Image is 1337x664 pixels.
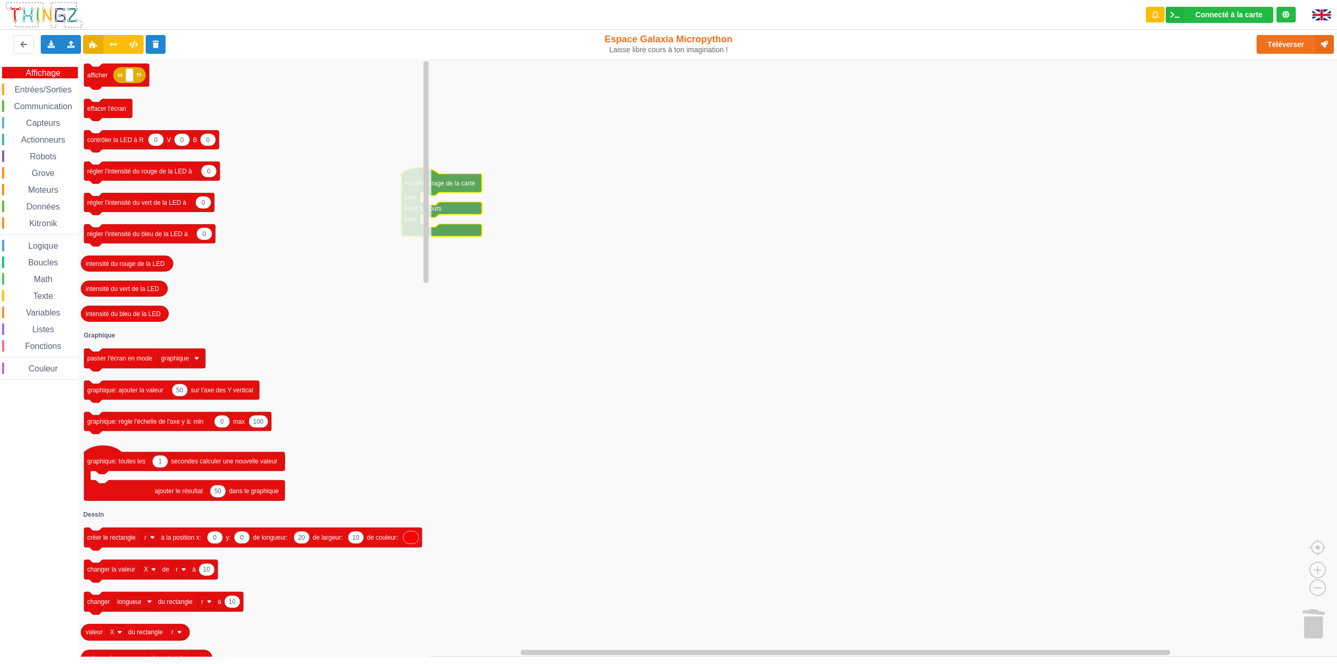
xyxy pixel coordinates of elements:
span: Texte [31,292,54,300]
text: à la position x: [161,534,201,541]
text: régler l'intensité du vert de la LED à [87,199,186,206]
text: 0 [220,418,224,425]
text: V [167,136,171,143]
text: du rectangle [128,628,163,636]
text: effacer l'écran [87,104,126,112]
div: Tu es connecté au serveur de création de Thingz [1276,7,1296,22]
span: Communication [13,102,74,111]
text: 20 [298,534,306,541]
text: valeur [86,628,103,636]
text: 50 [176,387,183,394]
text: r [144,534,146,541]
text: 50 [214,487,221,495]
text: sur l'axe des Y vertical [191,387,253,394]
text: 0 [203,230,206,237]
span: Kitronik [28,219,58,228]
text: 100 [253,418,263,425]
span: Logique [27,241,60,250]
text: y: [226,534,231,541]
text: 0 [240,534,244,541]
text: contrôler la LED à R [87,136,144,143]
text: graphique: toutes les [87,458,145,465]
text: 0 [202,199,205,206]
span: Données [25,202,62,211]
text: r [201,598,203,605]
text: Au démarrage de la carte [404,179,475,187]
div: Espace Galaxia Micropython [550,33,788,54]
text: r [171,628,173,636]
text: 0 [206,136,210,143]
text: régler l'intensité du rouge de la LED à [87,167,192,174]
span: Variables [25,308,62,317]
text: secondes calculer une nouvelle valeur [171,458,277,465]
span: Fonctions [24,342,63,351]
text: 0 [213,534,217,541]
text: dans le graphique [229,487,279,495]
text: graphique: règle l'échelle de l'axe y à: min [87,418,204,425]
text: changer la valeur [87,566,135,573]
text: de longueur: [253,534,288,541]
button: Téléverser [1257,35,1334,54]
text: créer le rectangle [87,534,136,541]
span: Entrées/Sorties [13,85,73,94]
text: passer l'écran en mode [87,355,153,362]
text: longueur [117,598,142,605]
text: à [218,598,221,605]
span: Couleur [27,364,60,373]
div: Laisse libre cours à ton imagination ! [550,45,788,54]
div: Ta base fonctionne bien ! [1166,7,1273,23]
text: changer [87,598,110,605]
text: 1 [158,458,162,465]
img: gb.png [1312,9,1331,20]
text: régler l'intensité du bleu de la LED à [87,230,188,237]
text: de largeur: [313,534,343,541]
text: ajouter le résultat [155,487,203,495]
span: Math [32,275,54,284]
span: Capteurs [25,119,62,127]
span: Affichage [24,68,62,77]
text: à [192,566,196,573]
span: Robots [28,152,58,161]
text: du rectangle [158,598,193,605]
text: 0 [154,136,158,143]
text: 0 [180,136,184,143]
div: Connecté à la carte [1195,11,1262,18]
span: Grove [30,169,56,178]
span: Boucles [27,258,60,267]
text: X [110,628,114,636]
text: afficher [87,72,108,79]
text: intensité du bleu de la LED [86,310,161,317]
text: de [162,566,169,573]
text: r [175,566,178,573]
span: Actionneurs [19,135,67,144]
text: 0 [207,167,210,174]
text: Graphique [84,332,115,339]
text: 10 [203,566,210,573]
img: thingz_logo.png [5,1,83,29]
text: X [144,566,148,573]
text: graphique [161,355,189,362]
text: 10 [352,534,359,541]
text: 10 [229,598,236,605]
span: Moteurs [27,185,60,194]
text: Dessin [84,511,104,518]
text: graphique: ajouter la valeur [87,387,163,394]
span: Listes [31,325,56,334]
text: Pour toujours [404,204,441,212]
text: B [193,136,197,143]
text: intensité du vert de la LED [86,285,159,292]
text: max [233,418,245,425]
text: de couleur: [367,534,398,541]
text: intensité du rouge de la LED [86,260,165,267]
